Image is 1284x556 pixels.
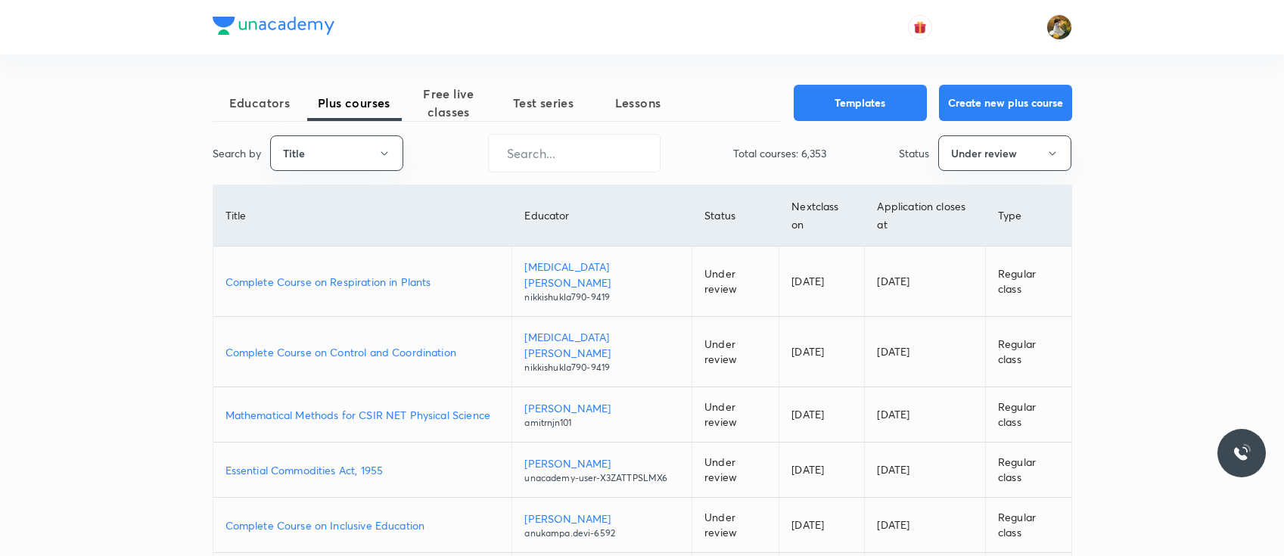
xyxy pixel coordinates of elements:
[985,247,1071,317] td: Regular class
[865,443,985,498] td: [DATE]
[512,185,692,247] th: Educator
[524,329,679,361] p: [MEDICAL_DATA][PERSON_NAME]
[779,443,865,498] td: [DATE]
[524,259,679,290] p: [MEDICAL_DATA][PERSON_NAME]
[1046,14,1072,40] img: Gayatri Chillure
[913,20,927,34] img: avatar
[213,145,261,161] p: Search by
[524,259,679,304] a: [MEDICAL_DATA][PERSON_NAME]nikkishukla790-9419
[985,387,1071,443] td: Regular class
[938,135,1071,171] button: Under review
[213,17,334,35] img: Company Logo
[1233,444,1251,462] img: ttu
[939,85,1072,121] button: Create new plus course
[213,17,334,39] a: Company Logo
[733,145,826,161] p: Total courses: 6,353
[213,185,512,247] th: Title
[225,407,500,423] a: Mathematical Methods for CSIR NET Physical Science
[779,387,865,443] td: [DATE]
[692,247,779,317] td: Under review
[225,274,500,290] a: Complete Course on Respiration in Plants
[865,185,985,247] th: Application closes at
[985,317,1071,387] td: Regular class
[779,498,865,553] td: [DATE]
[865,247,985,317] td: [DATE]
[591,94,686,112] span: Lessons
[307,94,402,112] span: Plus courses
[524,290,679,304] p: nikkishukla790-9419
[985,443,1071,498] td: Regular class
[524,329,679,374] a: [MEDICAL_DATA][PERSON_NAME]nikkishukla790-9419
[692,185,779,247] th: Status
[779,185,865,247] th: Next class on
[865,387,985,443] td: [DATE]
[779,317,865,387] td: [DATE]
[779,247,865,317] td: [DATE]
[213,94,307,112] span: Educators
[489,134,660,172] input: Search...
[225,517,500,533] a: Complete Course on Inclusive Education
[524,361,679,374] p: nikkishukla790-9419
[524,511,679,526] p: [PERSON_NAME]
[524,455,679,485] a: [PERSON_NAME]unacademy-user-X3ZATTPSLMX6
[524,455,679,471] p: [PERSON_NAME]
[270,135,403,171] button: Title
[524,400,679,416] p: [PERSON_NAME]
[524,416,679,430] p: amitrnjn101
[692,387,779,443] td: Under review
[524,526,679,540] p: anukampa.devi-6592
[985,498,1071,553] td: Regular class
[865,317,985,387] td: [DATE]
[225,344,500,360] a: Complete Course on Control and Coordination
[865,498,985,553] td: [DATE]
[496,94,591,112] span: Test series
[899,145,929,161] p: Status
[908,15,932,39] button: avatar
[692,498,779,553] td: Under review
[524,511,679,540] a: [PERSON_NAME]anukampa.devi-6592
[402,85,496,121] span: Free live classes
[692,317,779,387] td: Under review
[524,400,679,430] a: [PERSON_NAME]amitrnjn101
[225,462,500,478] a: Essential Commodities Act, 1955
[524,471,679,485] p: unacademy-user-X3ZATTPSLMX6
[692,443,779,498] td: Under review
[794,85,927,121] button: Templates
[985,185,1071,247] th: Type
